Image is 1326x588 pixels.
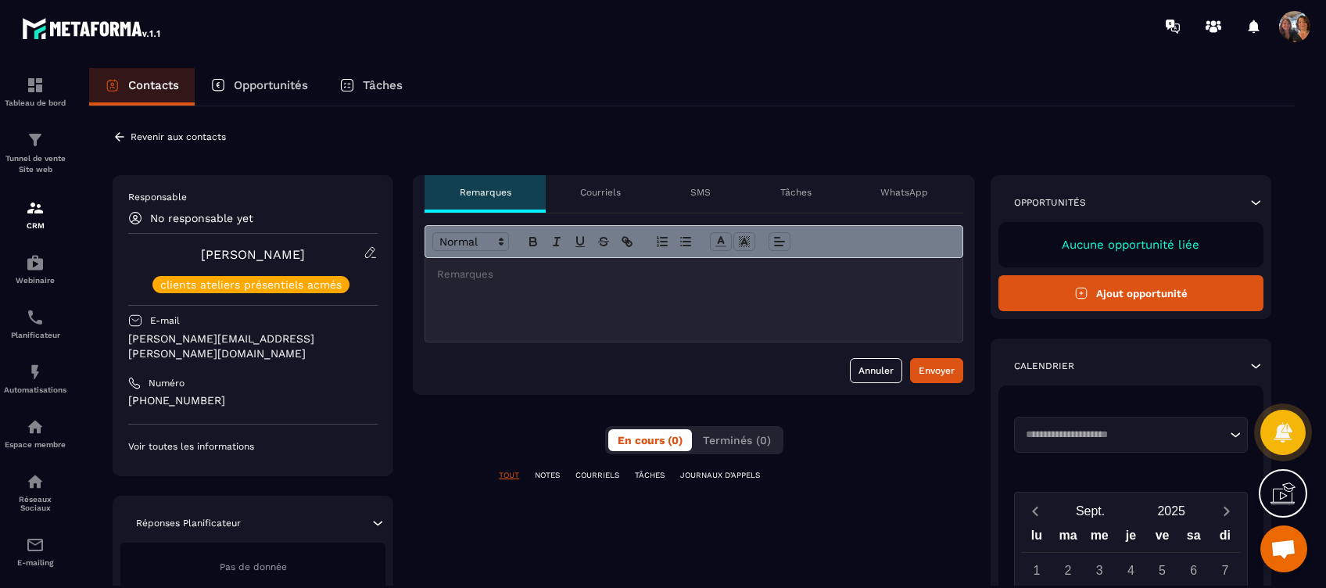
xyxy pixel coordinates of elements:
div: di [1210,525,1241,552]
p: Opportunités [1014,196,1086,209]
div: Ouvrir le chat [1260,525,1307,572]
div: Envoyer [919,363,955,378]
p: clients ateliers présentiels acmés [160,279,342,290]
img: formation [26,76,45,95]
div: 5 [1149,557,1176,584]
div: me [1084,525,1115,552]
p: Voir toutes les informations [128,440,378,453]
button: Ajout opportunité [998,275,1263,311]
img: logo [22,14,163,42]
div: 2 [1055,557,1082,584]
div: sa [1178,525,1210,552]
input: Search for option [1020,427,1226,443]
p: Espace membre [4,440,66,449]
img: social-network [26,472,45,491]
p: Responsable [128,191,378,203]
p: Planificateur [4,331,66,339]
div: 6 [1180,557,1207,584]
p: No responsable yet [150,212,253,224]
button: Open years overlay [1131,497,1212,525]
p: E-mailing [4,558,66,567]
p: Tableau de bord [4,99,66,107]
span: En cours (0) [618,434,683,446]
a: formationformationTableau de bord [4,64,66,119]
div: Search for option [1014,417,1248,453]
p: Calendrier [1014,360,1074,372]
button: Terminés (0) [693,429,780,451]
a: automationsautomationsEspace membre [4,406,66,461]
div: 1 [1023,557,1050,584]
p: E-mail [150,314,180,327]
a: Contacts [89,68,195,106]
button: En cours (0) [608,429,692,451]
a: automationsautomationsAutomatisations [4,351,66,406]
p: Revenir aux contacts [131,131,226,142]
img: formation [26,131,45,149]
p: [PERSON_NAME][EMAIL_ADDRESS][PERSON_NAME][DOMAIN_NAME] [128,332,378,361]
p: Webinaire [4,276,66,285]
p: Remarques [460,186,511,199]
p: Numéro [149,377,185,389]
p: Tunnel de vente Site web [4,153,66,175]
img: formation [26,199,45,217]
span: Terminés (0) [703,434,771,446]
a: formationformationTunnel de vente Site web [4,119,66,187]
p: Courriels [580,186,621,199]
p: COURRIELS [575,470,619,481]
button: Annuler [850,358,902,383]
p: Réseaux Sociaux [4,495,66,512]
p: [PHONE_NUMBER] [128,393,378,408]
p: TOUT [499,470,519,481]
a: [PERSON_NAME] [201,247,305,262]
p: Tâches [780,186,812,199]
p: Réponses Planificateur [136,517,241,529]
p: Opportunités [234,78,308,92]
div: je [1115,525,1146,552]
p: Aucune opportunité liée [1014,238,1248,252]
img: email [26,536,45,554]
p: Tâches [363,78,403,92]
p: CRM [4,221,66,230]
div: ma [1052,525,1084,552]
a: Tâches [324,68,418,106]
p: Automatisations [4,385,66,394]
span: Pas de donnée [220,561,287,572]
img: automations [26,418,45,436]
p: TÂCHES [635,470,665,481]
a: emailemailE-mailing [4,524,66,579]
a: schedulerschedulerPlanificateur [4,296,66,351]
button: Next month [1212,500,1241,522]
p: WhatsApp [880,186,928,199]
a: social-networksocial-networkRéseaux Sociaux [4,461,66,524]
a: automationsautomationsWebinaire [4,242,66,296]
button: Envoyer [910,358,963,383]
p: Contacts [128,78,179,92]
img: automations [26,253,45,272]
a: formationformationCRM [4,187,66,242]
p: NOTES [535,470,560,481]
div: lu [1021,525,1052,552]
div: 3 [1086,557,1113,584]
div: ve [1146,525,1177,552]
button: Previous month [1021,500,1050,522]
p: SMS [690,186,711,199]
img: automations [26,363,45,382]
div: 7 [1211,557,1238,584]
a: Opportunités [195,68,324,106]
button: Open months overlay [1050,497,1131,525]
div: 4 [1117,557,1145,584]
p: JOURNAUX D'APPELS [680,470,760,481]
img: scheduler [26,308,45,327]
